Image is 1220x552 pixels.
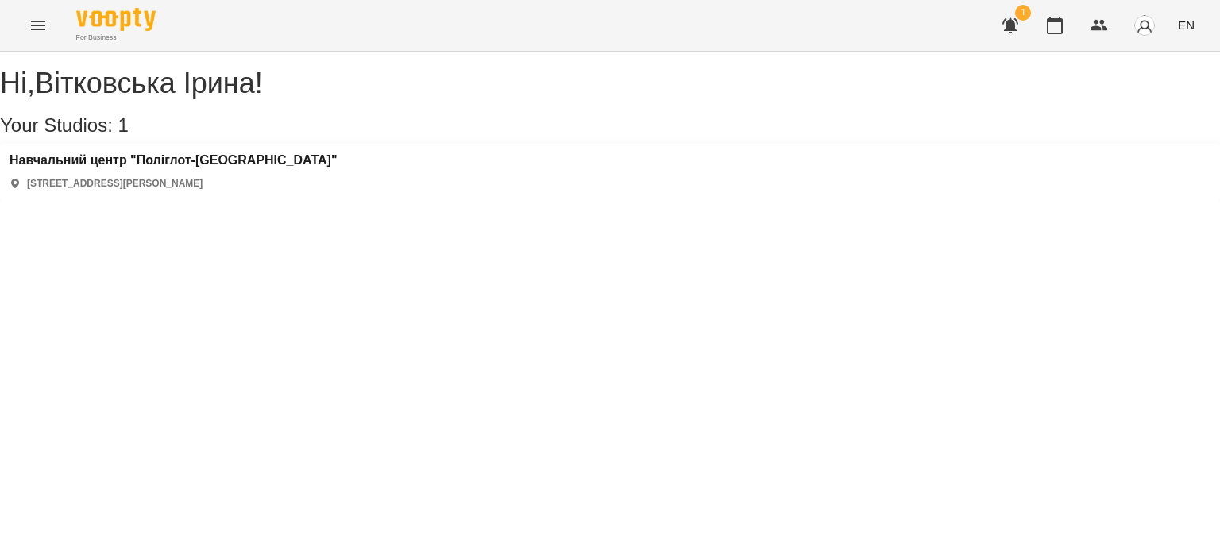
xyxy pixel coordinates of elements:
span: 1 [118,114,129,136]
a: Навчальний центр "Поліглот-[GEOGRAPHIC_DATA]" [10,153,337,168]
img: Voopty Logo [76,8,156,31]
span: 1 [1015,5,1031,21]
img: avatar_s.png [1133,14,1156,37]
button: Menu [19,6,57,44]
span: For Business [76,33,156,43]
p: [STREET_ADDRESS][PERSON_NAME] [27,177,203,191]
span: EN [1178,17,1195,33]
button: EN [1172,10,1201,40]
